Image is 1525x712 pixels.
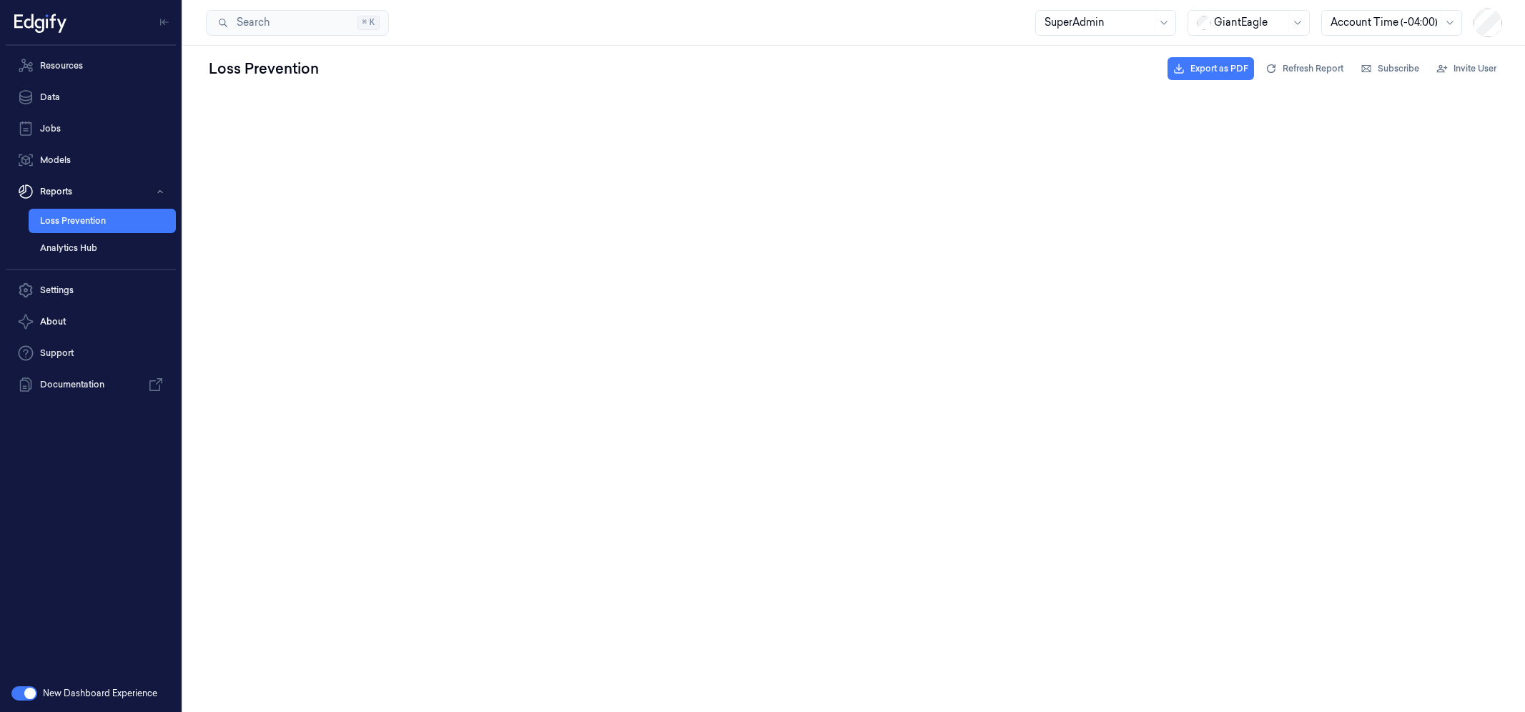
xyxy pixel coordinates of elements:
[1378,62,1419,75] span: Subscribe
[1355,57,1425,80] button: Subscribe
[1190,62,1248,75] span: Export as PDF
[206,56,322,81] div: Loss Prevention
[29,209,176,233] a: Loss Prevention
[6,177,176,206] button: Reports
[6,83,176,112] a: Data
[6,114,176,143] a: Jobs
[1168,57,1254,80] button: Export as PDF
[1260,57,1349,80] button: Refresh Report
[1454,62,1496,75] span: Invite User
[6,146,176,174] a: Models
[206,10,389,36] button: Search⌘K
[153,11,176,34] button: Toggle Navigation
[1431,57,1502,80] button: Invite User
[29,236,176,260] a: Analytics Hub
[6,51,176,80] a: Resources
[6,339,176,367] a: Support
[6,370,176,399] a: Documentation
[6,307,176,336] button: About
[6,276,176,305] a: Settings
[1283,62,1343,75] span: Refresh Report
[231,15,270,30] span: Search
